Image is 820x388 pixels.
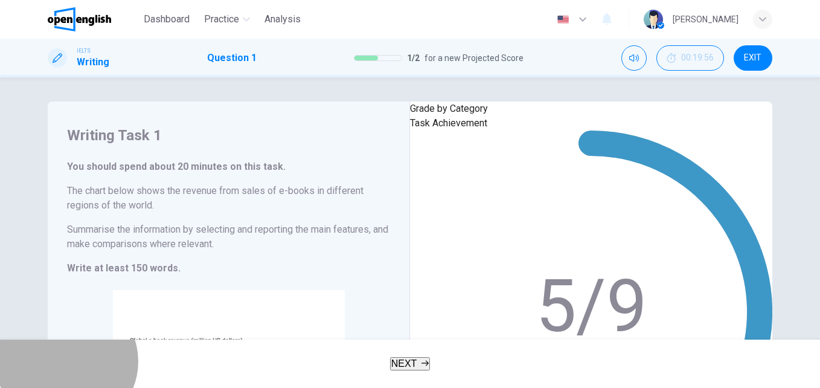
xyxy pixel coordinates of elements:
img: OpenEnglish logo [48,7,111,31]
a: OpenEnglish logo [48,7,139,31]
span: Analysis [264,12,301,27]
img: Profile picture [644,10,663,29]
button: Dashboard [139,8,194,30]
h4: Writing Task 1 [67,126,390,145]
button: Practice [199,8,255,30]
span: Practice [204,12,239,27]
span: 1 / 2 [407,51,420,65]
button: EXIT [734,45,772,71]
strong: Write at least 150 words. [67,262,181,274]
div: Hide [656,45,724,71]
div: Mute [621,45,647,71]
button: 00:19:56 [656,45,724,71]
span: Dashboard [144,12,190,27]
span: EXIT [744,53,761,63]
span: Task Achievement [410,117,487,129]
div: [PERSON_NAME] [673,12,738,27]
h6: Summarise the information by selecting and reporting the main features, and make comparisons wher... [67,222,390,251]
h1: Question 1 [207,51,257,65]
span: NEXT [391,358,417,369]
text: 5/9 [536,264,647,349]
button: NEXT [390,357,431,370]
h6: You should spend about 20 minutes on this task. [67,160,390,174]
span: IELTS [77,47,91,55]
h6: The chart below shows the revenue from sales of e-books in different regions of the world. [67,184,390,213]
p: Grade by Category [410,102,772,116]
h1: Writing [77,55,109,70]
span: 00:19:56 [681,53,714,63]
span: for a new Projected Score [424,51,524,65]
button: Analysis [260,8,306,30]
img: en [556,15,571,24]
